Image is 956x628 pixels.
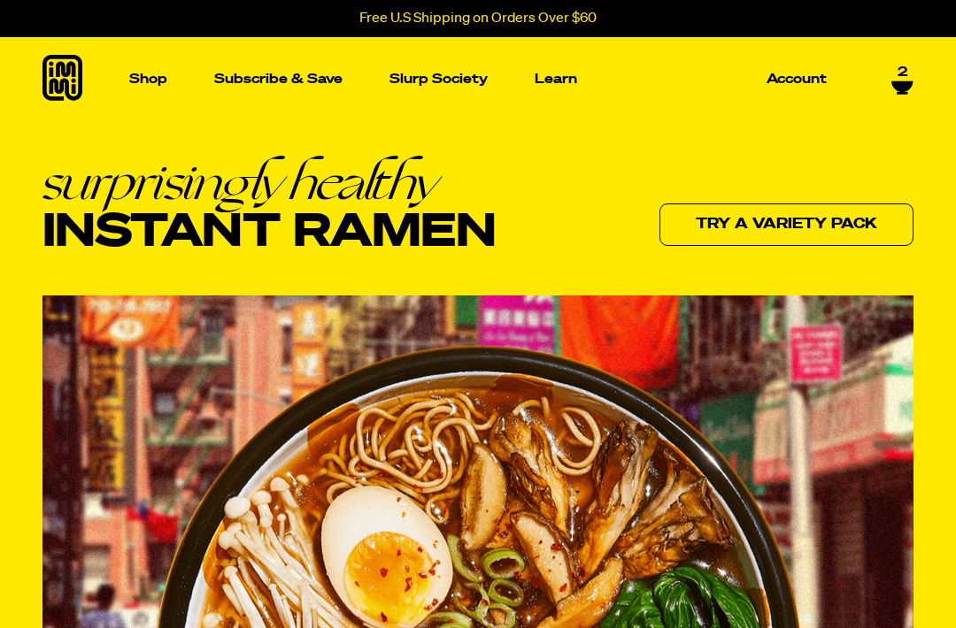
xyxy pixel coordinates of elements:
[898,65,907,80] span: 2
[214,73,343,86] p: Subscribe & Save
[767,73,827,86] p: Account
[42,157,496,257] h1: Instant Ramen
[122,37,174,121] a: Shop
[129,73,167,86] p: Shop
[382,65,495,93] a: Slurp Society
[535,73,577,86] p: Learn
[389,73,488,86] p: Slurp Society
[891,65,914,95] a: 2
[42,157,496,207] em: surprisingly healthy
[659,203,914,246] a: Try a variety pack
[759,65,834,93] a: Account
[122,37,834,121] nav: Main navigation
[359,11,597,27] p: Free U.S Shipping on Orders Over $60
[528,37,584,121] a: Learn
[207,65,350,93] a: Subscribe & Save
